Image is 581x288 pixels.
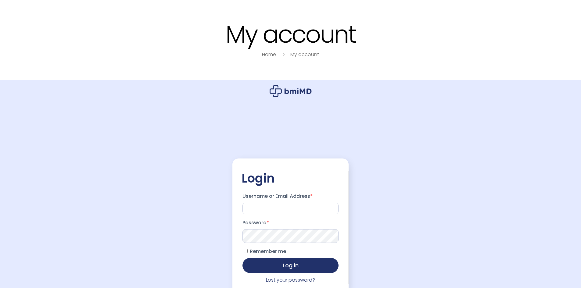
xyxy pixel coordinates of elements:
button: Log in [242,258,339,273]
span: Remember me [250,248,286,255]
h1: My account [99,21,483,47]
i: breadcrumbs separator [280,51,287,58]
label: Password [242,218,339,228]
h2: Login [242,171,339,186]
input: Remember me [244,249,248,253]
a: My account [290,51,319,58]
a: Lost your password? [266,276,315,283]
a: Home [262,51,276,58]
label: Username or Email Address [242,191,339,201]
